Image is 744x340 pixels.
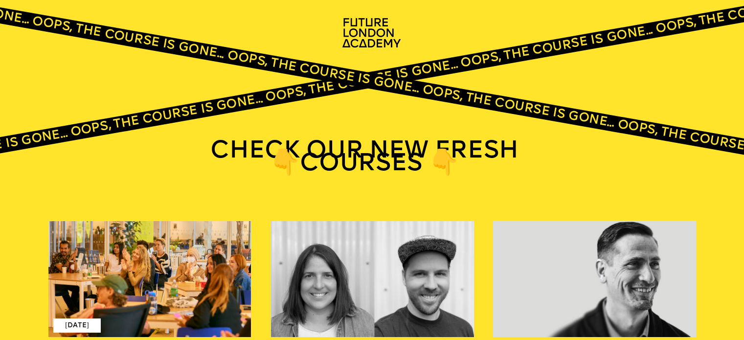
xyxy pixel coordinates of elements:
[210,139,519,163] span: Check our new fresh
[48,221,251,338] img: upload-61040f73-32d1-4a25-957f-a6023610a8d7.png
[271,221,474,338] img: upload-b7866ba7-a033-4e5c-bfe7-c5fa51f852e9.png
[337,13,409,55] img: upload-2f72e7a8-3806-41e8-b55b-d754ac055a4a.png
[493,221,696,338] img: upload-f1b859fd-81d3-48e9-abb7-64b5cd16a218.png
[270,152,459,176] span: 👇courses 👇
